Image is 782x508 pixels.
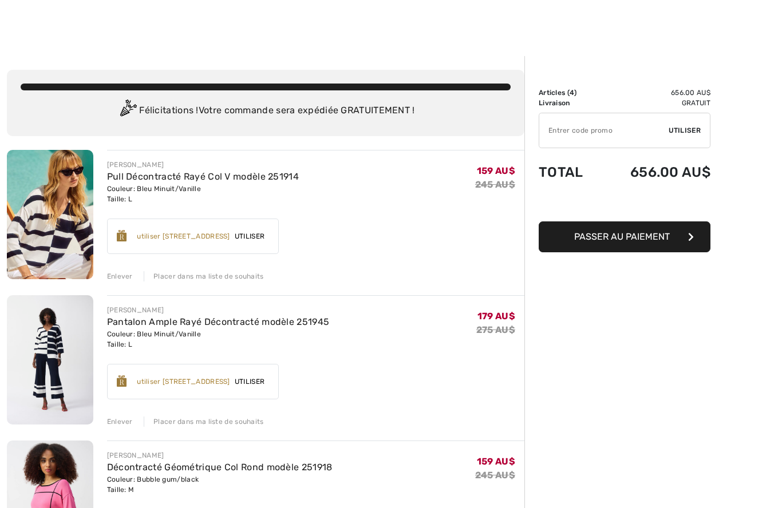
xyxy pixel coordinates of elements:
[7,295,93,424] img: Pantalon Ample Rayé Décontracté modèle 251945
[144,416,264,427] div: Placer dans ma liste de souhaits
[116,100,139,122] img: Congratulation2.svg
[475,179,515,190] s: 245 AU$
[539,98,600,108] td: Livraison
[669,125,701,136] span: Utiliser
[107,316,330,327] a: Pantalon Ample Rayé Décontracté modèle 251945
[539,153,600,192] td: Total
[107,329,330,350] div: Couleur: Bleu Minuit/Vanille Taille: L
[539,192,710,217] iframe: PayPal
[117,375,127,387] img: Reward-Logo.svg
[107,160,299,170] div: [PERSON_NAME]
[477,456,515,467] span: 159 AU$
[475,470,515,481] s: 245 AU$
[137,231,230,241] div: utiliser [STREET_ADDRESS]
[107,171,299,182] a: Pull Décontracté Rayé Col V modèle 251914
[230,376,269,387] span: Utiliser
[107,271,133,281] div: Enlever
[107,305,330,315] div: [PERSON_NAME]
[107,416,133,427] div: Enlever
[107,184,299,204] div: Couleur: Bleu Minuit/Vanille Taille: L
[570,89,574,97] span: 4
[117,230,127,241] img: Reward-Logo.svg
[107,450,333,461] div: [PERSON_NAME]
[476,324,515,335] s: 275 AU$
[477,165,515,176] span: 159 AU$
[144,271,264,281] div: Placer dans ma liste de souhaits
[137,376,230,387] div: utiliser [STREET_ADDRESS]
[539,113,669,148] input: Code promo
[7,150,93,279] img: Pull Décontracté Rayé Col V modèle 251914
[230,231,269,241] span: Utiliser
[539,88,600,98] td: Articles ( )
[107,474,333,495] div: Couleur: Bubble gum/black Taille: M
[21,100,511,122] div: Félicitations ! Votre commande sera expédiée GRATUITEMENT !
[477,311,515,322] span: 179 AU$
[107,462,333,473] a: Décontracté Géométrique Col Rond modèle 251918
[600,88,710,98] td: 656.00 AU$
[600,153,710,192] td: 656.00 AU$
[600,98,710,108] td: Gratuit
[539,221,710,252] button: Passer au paiement
[574,231,670,242] span: Passer au paiement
